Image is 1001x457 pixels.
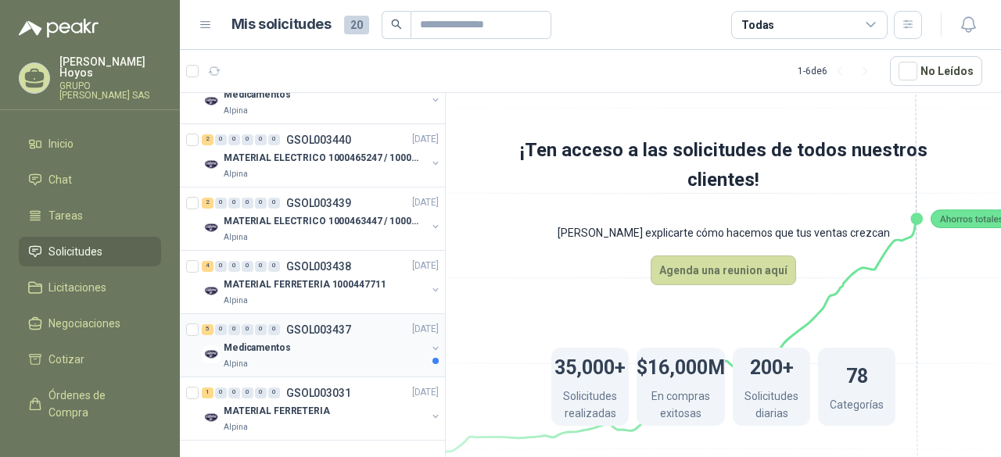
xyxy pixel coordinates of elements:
[412,132,439,147] p: [DATE]
[202,130,442,180] a: 2 0 0 0 0 0 GSOL003440[DATE] Company LogoMATERIAL ELECTRICO 1000465247 / 1000466995Alpina
[202,387,213,398] div: 1
[224,421,248,434] p: Alpina
[19,19,99,37] img: Logo peakr
[228,198,240,209] div: 0
[202,345,221,364] img: Company Logo
[19,309,161,338] a: Negociaciones
[554,348,626,383] h1: 35,000+
[268,324,280,335] div: 0
[412,322,439,337] p: [DATE]
[286,261,351,272] p: GSOL003438
[255,134,267,145] div: 0
[890,56,982,86] button: No Leídos
[242,324,253,335] div: 0
[224,231,248,244] p: Alpina
[637,348,725,383] h1: $16,000M
[202,257,442,307] a: 4 0 0 0 0 0 GSOL003438[DATE] Company LogoMATERIAL FERRETERIA 1000447711Alpina
[286,324,351,335] p: GSOL003437
[228,324,240,335] div: 0
[268,198,280,209] div: 0
[412,259,439,273] p: [DATE]
[242,198,253,209] div: 0
[224,277,386,292] p: MATERIAL FERRETERIA 1000447711
[48,315,120,332] span: Negociaciones
[215,198,227,209] div: 0
[268,387,280,398] div: 0
[215,261,227,272] div: 0
[215,134,227,145] div: 0
[733,387,810,426] p: Solicitudes diarias
[202,134,213,145] div: 2
[830,396,884,417] p: Categorías
[48,135,74,152] span: Inicio
[268,134,280,145] div: 0
[19,345,161,374] a: Cotizar
[202,261,213,272] div: 4
[224,168,248,180] p: Alpina
[202,320,442,370] a: 5 0 0 0 0 0 GSOL003437[DATE] Company LogoMedicamentosAlpina
[48,387,146,421] span: Órdenes de Compra
[637,387,725,426] p: En compras exitosas
[224,214,418,229] p: MATERIAL ELECTRICO 1000463447 / 1000465800
[224,295,248,307] p: Alpina
[215,324,227,335] div: 0
[19,380,161,427] a: Órdenes de Compra
[412,385,439,400] p: [DATE]
[202,219,221,237] img: Company Logo
[551,387,629,426] p: Solicitudes realizadas
[228,134,240,145] div: 0
[741,16,774,34] div: Todas
[202,282,221,301] img: Company Logo
[48,207,83,224] span: Tareas
[224,404,330,419] p: MATERIAL FERRETERIA
[286,134,351,145] p: GSOL003440
[202,155,221,174] img: Company Logo
[286,198,351,209] p: GSOL003439
[651,255,796,285] button: Agenda una reunion aquí
[19,237,161,266] a: Solicitudes
[242,134,253,145] div: 0
[255,387,267,398] div: 0
[286,387,351,398] p: GSOL003031
[228,261,240,272] div: 0
[846,357,868,391] h1: 78
[255,198,267,209] div: 0
[224,87,291,102] p: Medicamentos
[798,59,877,84] div: 1 - 6 de 6
[19,201,161,230] a: Tareas
[48,243,102,260] span: Solicitudes
[202,324,213,335] div: 5
[224,341,291,355] p: Medicamentos
[215,387,227,398] div: 0
[59,81,161,100] p: GRUPO [PERSON_NAME] SAS
[202,409,221,427] img: Company Logo
[255,261,267,272] div: 0
[231,13,332,36] h1: Mis solicitudes
[48,171,72,188] span: Chat
[19,273,161,302] a: Licitaciones
[59,56,161,78] p: [PERSON_NAME] Hoyos
[202,384,442,434] a: 1 0 0 0 0 0 GSOL003031[DATE] Company LogoMATERIAL FERRETERIAAlpina
[344,16,369,34] span: 20
[224,151,418,166] p: MATERIAL ELECTRICO 1000465247 / 1000466995
[48,351,84,368] span: Cotizar
[242,261,253,272] div: 0
[19,129,161,159] a: Inicio
[268,261,280,272] div: 0
[202,198,213,209] div: 2
[48,279,106,296] span: Licitaciones
[255,324,267,335] div: 0
[202,194,442,244] a: 2 0 0 0 0 0 GSOL003439[DATE] Company LogoMATERIAL ELECTRICO 1000463447 / 1000465800Alpina
[224,358,248,370] p: Alpina
[391,19,402,30] span: search
[412,195,439,210] p: [DATE]
[242,387,253,398] div: 0
[19,165,161,195] a: Chat
[750,348,794,383] h1: 200+
[228,387,240,398] div: 0
[224,105,248,117] p: Alpina
[202,92,221,111] img: Company Logo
